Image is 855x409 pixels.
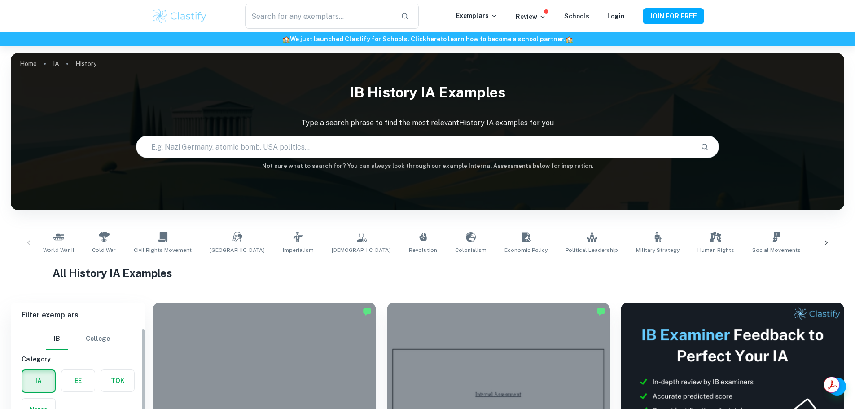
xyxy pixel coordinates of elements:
a: Home [20,57,37,70]
span: World War II [43,246,74,254]
h6: Category [22,354,135,364]
span: Political Leadership [566,246,618,254]
span: Colonialism [455,246,487,254]
span: Civil Rights Movement [134,246,192,254]
img: Marked [363,307,372,316]
span: Economic Policy [504,246,548,254]
h6: Filter exemplars [11,303,145,328]
span: [GEOGRAPHIC_DATA] [210,246,265,254]
span: 🏫 [565,35,573,43]
span: [DEMOGRAPHIC_DATA] [332,246,391,254]
img: Clastify logo [151,7,208,25]
img: Marked [596,307,605,316]
input: E.g. Nazi Germany, atomic bomb, USA politics... [136,134,694,159]
p: Review [516,12,546,22]
span: Cold War [92,246,116,254]
a: IA [53,57,59,70]
h1: All History IA Examples [53,265,802,281]
span: Military Strategy [636,246,680,254]
button: IB [46,328,68,350]
span: 🏫 [282,35,290,43]
span: Social Movements [752,246,801,254]
span: Human Rights [697,246,734,254]
input: Search for any exemplars... [245,4,393,29]
button: EE [61,370,95,391]
span: Revolution [409,246,437,254]
h6: Not sure what to search for? You can always look through our example Internal Assessments below f... [11,162,844,171]
a: Schools [564,13,589,20]
button: Search [697,139,712,154]
p: Type a search phrase to find the most relevant History IA examples for you [11,118,844,128]
h6: We just launched Clastify for Schools. Click to learn how to become a school partner. [2,34,853,44]
p: Exemplars [456,11,498,21]
button: JOIN FOR FREE [643,8,704,24]
a: here [426,35,440,43]
button: IA [22,370,55,392]
a: Login [607,13,625,20]
div: Filter type choice [46,328,110,350]
button: College [86,328,110,350]
span: Imperialism [283,246,314,254]
p: History [75,59,96,69]
button: TOK [101,370,134,391]
h1: IB History IA examples [11,78,844,107]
